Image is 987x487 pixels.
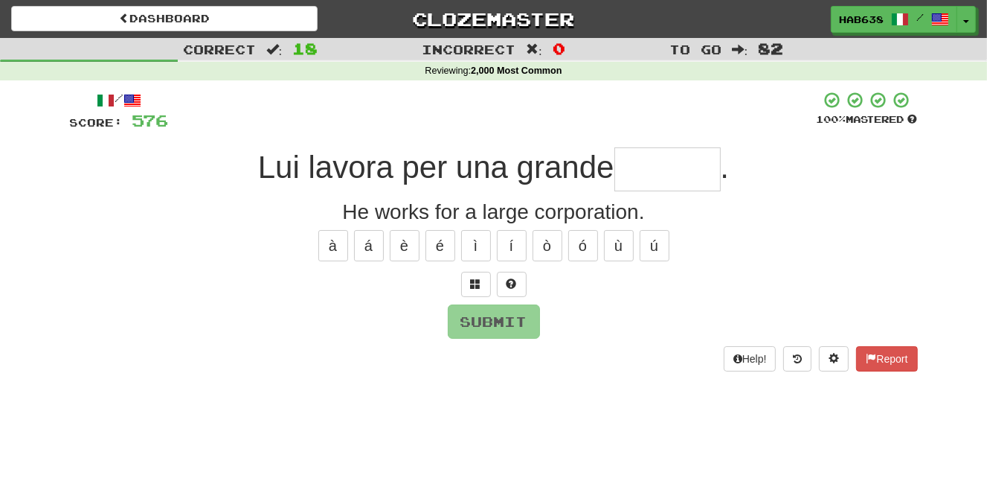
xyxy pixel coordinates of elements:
button: ú [640,230,669,261]
div: Mastered [817,113,918,127]
button: Round history (alt+y) [783,346,811,372]
a: Clozemaster [340,6,646,32]
div: He works for a large corporation. [70,197,918,227]
span: Score: [70,116,123,129]
span: . [721,150,730,185]
span: 0 [553,39,565,57]
span: hab638 [839,13,884,26]
span: Correct [183,42,256,57]
span: Lui lavora per una grande [258,150,614,185]
button: é [425,230,455,261]
span: 100 % [817,113,846,125]
a: Dashboard [11,6,318,31]
button: è [390,230,419,261]
button: à [318,230,348,261]
a: hab638 / [831,6,957,33]
span: : [526,43,542,56]
span: Incorrect [422,42,515,57]
button: Report [856,346,917,372]
span: : [266,43,283,56]
button: Help! [724,346,777,372]
button: Single letter hint - you only get 1 per sentence and score half the points! alt+h [497,272,527,297]
button: í [497,230,527,261]
span: 18 [292,39,318,57]
button: ì [461,230,491,261]
button: Submit [448,305,540,339]
button: Switch sentence to multiple choice alt+p [461,272,491,297]
button: ó [568,230,598,261]
span: 82 [758,39,783,57]
button: á [354,230,384,261]
strong: 2,000 Most Common [471,66,562,76]
span: / [916,12,924,22]
span: : [732,43,748,56]
span: 576 [132,111,169,130]
button: ù [604,230,634,261]
span: To go [669,42,721,57]
button: ò [533,230,562,261]
div: / [70,91,169,109]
